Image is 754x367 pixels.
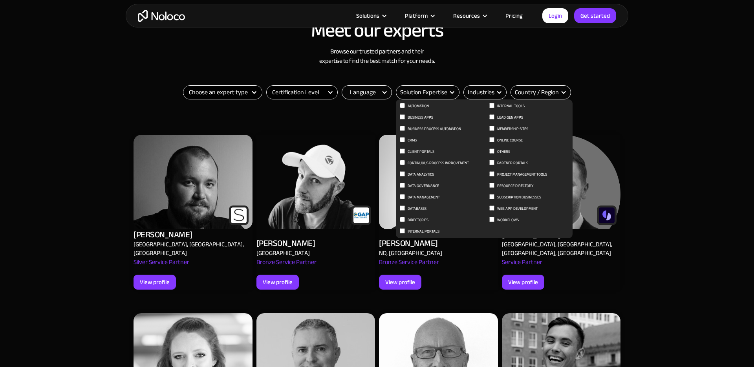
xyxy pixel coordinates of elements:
[396,85,459,99] form: Email Form
[400,171,405,176] input: Data Analytics
[497,193,541,202] span: Subscription Businesses
[489,183,494,188] input: Resource Directory
[574,8,616,23] a: Get started
[408,113,433,122] span: Business apps
[497,147,510,156] span: Others
[511,85,571,99] div: Country / Region
[489,103,494,108] input: Internal Tools
[350,88,376,97] div: Language
[489,217,494,222] input: Workflows
[489,149,494,154] input: Others
[408,204,426,213] span: Databases
[496,11,533,21] a: Pricing
[408,124,461,134] span: Business process automation
[400,149,405,154] input: Client Portals
[346,11,395,21] div: Solutions
[379,249,442,257] div: ND, [GEOGRAPHIC_DATA]
[134,20,620,41] h2: Meet our experts
[497,158,528,168] span: Partner Portals
[405,11,428,21] div: Platform
[256,125,375,299] a: Alex Vyshnevskiy - Noloco app builder Expert[PERSON_NAME][GEOGRAPHIC_DATA]Bronze Service PartnerV...
[134,135,253,229] img: Alex Vyshnevskiy - Noloco app builder Expert
[489,114,494,119] input: Lead Gen Apps
[408,147,434,156] span: Client Portals
[453,11,480,21] div: Resources
[400,126,405,131] input: Business process automation
[256,135,375,229] img: Alex Vyshnevskiy - Noloco app builder Expert
[396,99,573,238] nav: Solution Expertise
[508,277,538,287] div: View profile
[408,136,417,145] span: CRMs
[134,229,192,240] div: [PERSON_NAME]
[396,85,459,99] div: Solution Expertise
[463,85,507,99] form: Email Form
[400,228,405,233] input: Internal Portals
[400,183,405,188] input: Data Governance
[256,238,315,249] div: [PERSON_NAME]
[256,257,317,275] div: Bronze Service Partner
[489,206,494,211] input: Web App Development
[400,194,405,199] input: Data Management
[408,181,439,191] span: Data Governance
[134,240,249,257] div: [GEOGRAPHIC_DATA], [GEOGRAPHIC_DATA], [GEOGRAPHIC_DATA]
[502,240,617,257] div: [GEOGRAPHIC_DATA], [GEOGRAPHIC_DATA], [GEOGRAPHIC_DATA], [GEOGRAPHIC_DATA]
[489,194,494,199] input: Subscription Businesses
[395,11,443,21] div: Platform
[356,11,379,21] div: Solutions
[511,85,571,99] form: Email Form
[183,85,262,99] form: Filter
[489,160,494,165] input: Partner Portals
[400,206,405,211] input: Databases
[515,88,559,97] div: Country / Region
[400,103,405,108] input: Automation
[497,215,519,225] span: Workflows
[497,170,547,179] span: Project Management Tools
[542,8,568,23] a: Login
[489,126,494,131] input: Membership Sites
[408,170,434,179] span: Data Analytics
[256,249,310,257] div: [GEOGRAPHIC_DATA]
[266,85,338,99] form: Filter
[342,85,392,99] form: Email Form
[134,257,189,275] div: Silver Service Partner
[138,10,185,22] a: home
[263,277,293,287] div: View profile
[443,11,496,21] div: Resources
[408,215,428,225] span: Directories
[379,125,498,299] a: Alex Vyshnevskiy - Noloco app builder Expert[PERSON_NAME]ND, [GEOGRAPHIC_DATA]Bronze Service Part...
[400,88,447,97] div: Solution Expertise
[379,238,438,249] div: [PERSON_NAME]
[400,137,405,142] input: CRMs
[408,193,440,202] span: Data Management
[400,114,405,119] input: Business apps
[489,137,494,142] input: Online Course
[468,88,494,97] div: Industries
[134,47,620,66] h3: Browse our trusted partners and their expertise to find the best match for your needs.
[134,125,253,299] a: Alex Vyshnevskiy - Noloco app builder Expert[PERSON_NAME][GEOGRAPHIC_DATA], [GEOGRAPHIC_DATA], [G...
[497,113,523,122] span: Lead Gen Apps
[408,101,429,111] span: Automation
[497,101,525,111] span: Internal Tools
[342,85,392,99] div: Language
[379,257,439,275] div: Bronze Service Partner
[497,136,523,145] span: Online Course
[408,158,469,168] span: Continuous process improvement
[463,85,507,99] div: Industries
[140,277,170,287] div: View profile
[400,217,405,222] input: Directories
[497,181,533,191] span: Resource Directory
[400,160,405,165] input: Continuous process improvement
[385,277,415,287] div: View profile
[502,257,542,275] div: Service Partner
[379,135,498,229] img: Alex Vyshnevskiy - Noloco app builder Expert
[489,171,494,176] input: Project Management Tools
[497,204,538,213] span: Web App Development
[408,227,439,236] span: Internal Portals
[497,124,528,134] span: Membership Sites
